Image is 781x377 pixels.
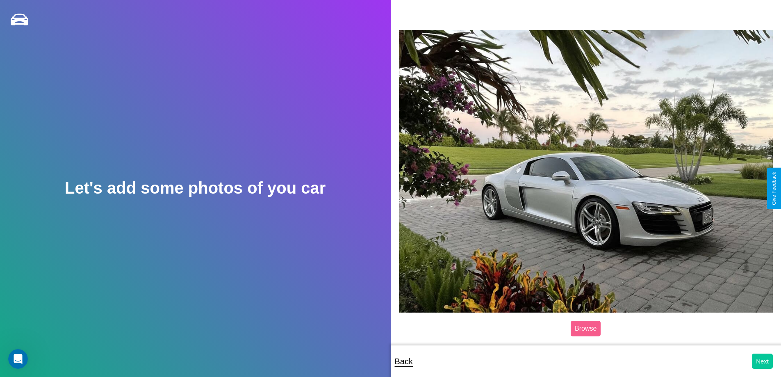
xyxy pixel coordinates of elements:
[65,179,326,197] h2: Let's add some photos of you car
[395,354,413,369] p: Back
[399,30,773,312] img: posted
[771,172,777,205] div: Give Feedback
[752,354,773,369] button: Next
[8,349,28,369] iframe: Intercom live chat
[571,321,601,336] label: Browse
